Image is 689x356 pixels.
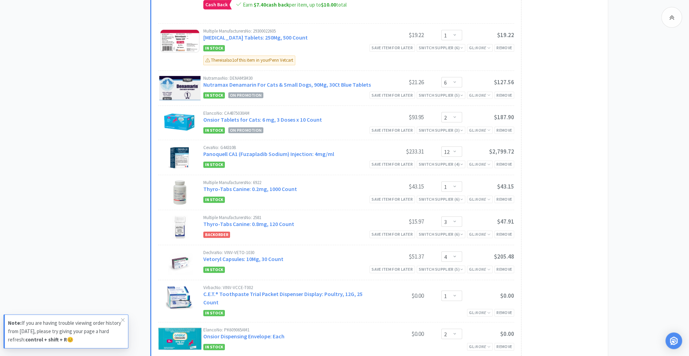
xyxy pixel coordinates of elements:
div: There is also 1 of this item in your Penn Vet cart [203,55,295,65]
span: GL: [469,310,491,315]
span: In Stock [203,92,225,98]
div: Save item for later [369,92,415,99]
span: $43.15 [497,183,514,190]
span: $19.22 [497,31,514,39]
strong: Note: [8,320,22,326]
strong: control + shift + R [25,336,67,343]
div: Save item for later [369,160,415,168]
span: Backorder [203,232,230,238]
div: Multiple Manufacturers No: 6922 [203,180,372,185]
div: Remove [494,127,514,134]
div: Remove [494,160,514,168]
i: None [475,267,486,272]
div: $51.37 [372,252,424,261]
span: In Stock [203,344,225,350]
i: None [475,344,486,349]
div: Remove [494,196,514,203]
span: GL: [469,45,491,50]
strong: cash back [254,1,289,8]
div: Switch Supplier ( 4 ) [419,161,463,167]
div: $0.00 [372,330,424,338]
img: 6260cdb1b9984c01a33a05f57ee5fda8_31931.png [168,250,192,275]
span: GL: [469,197,491,202]
img: 5e624ad0f0914c2dad66c8c5ad84c9f5.png [159,76,200,100]
span: $187.90 [494,113,514,121]
i: None [475,197,486,202]
span: $127.56 [494,78,514,86]
a: Thyro-Tabs Canine: 0.8mg, 120 Count [203,220,294,227]
span: Earn per item, up to total [243,1,347,8]
div: $0.00 [372,292,424,300]
a: Vetoryl Capsules: 10Mg, 30 Count [203,255,283,262]
img: 1411d623e5414f74a0736c344e05a885_556606.png [169,145,192,170]
img: e58eeaccb8064293afb911b4996fb301_494976.png [159,29,201,53]
span: On Promotion [228,92,263,98]
div: Switch Supplier ( 3 ) [419,127,463,133]
div: $15.97 [372,217,424,226]
span: $0.00 [500,330,514,338]
i: None [475,128,486,133]
a: Onsior Dispensing Envelope: Each [203,333,284,340]
div: Save item for later [369,44,415,51]
span: $0.00 [500,292,514,299]
div: Remove [494,309,514,316]
span: $10.00 [321,1,336,8]
img: 84c647f6021f4c2789040a348cd5d085_399704.png [173,180,187,205]
span: In Stock [203,310,225,316]
span: GL: [469,128,491,133]
div: Open Intercom Messenger [665,332,682,349]
div: Elanco No: PK609065AM1 [203,328,372,332]
i: None [475,232,486,237]
a: Nutramax Denamarin For Cats & Small Dogs, 90Mg, 30Ct Blue Tablets [203,81,371,88]
span: $2,799.72 [489,148,514,155]
span: GL: [469,232,491,237]
span: GL: [469,267,491,272]
p: If you are having trouble viewing order history from [DATE], please try giving your page a hard r... [8,319,121,344]
img: 645e9ae70d424a69a8f770ca8212fcdf_29721.png [166,285,194,310]
span: Cash Back [204,0,229,9]
div: $233.31 [372,147,424,156]
div: Ceva No: G44310B [203,145,372,150]
div: $19.22 [372,31,424,39]
span: $47.91 [497,218,514,225]
span: $7.40 [254,1,266,8]
a: [MEDICAL_DATA] Tablets: 250Mg, 500 Count [203,34,308,41]
div: Remove [494,92,514,99]
span: GL: [469,344,491,349]
span: In Stock [203,197,225,203]
i: None [475,45,486,50]
div: Remove [494,266,514,273]
div: Multiple Manufacturers No: 2581 [203,215,372,220]
div: Switch Supplier ( 6 ) [419,44,463,51]
div: $93.95 [372,113,424,121]
div: Multiple Manufacturers No: 29300022605 [203,29,372,33]
div: Switch Supplier ( 5 ) [419,92,463,98]
a: C.E.T.® Toothpaste Trial Packet Dispenser Display: Poultry, 12G, 25 Count [203,290,363,306]
span: GL: [469,93,491,98]
div: $43.15 [372,182,424,191]
a: Panoquell CA1 (Fuzapladib Sodium) Injection: 4mg/ml [203,150,334,157]
a: Thyro-Tabs Canine: 0.2mg, 1000 Count [203,185,297,192]
img: 609f7c432a99493aae9700a0390ee783_257857.png [158,328,202,350]
div: Remove [494,343,514,350]
i: None [475,310,486,315]
span: In Stock [203,162,225,168]
div: Nutramax No: DENAMSM30 [203,76,372,80]
span: GL: [469,162,491,167]
div: Switch Supplier ( 5 ) [419,266,463,272]
div: Save item for later [369,127,415,134]
div: Dechra No: VINV-VETO-1030 [203,250,372,255]
i: None [475,162,486,167]
div: Save item for later [369,231,415,238]
span: In Stock [203,267,225,273]
img: f41358ff0fa3466499341367abbf2908_18982.png [168,215,192,240]
span: In Stock [203,127,225,133]
div: Elanco No: CA4875030AM [203,111,372,115]
div: Remove [494,231,514,238]
div: Save item for later [369,196,415,203]
div: Save item for later [369,266,415,273]
div: Remove [494,44,514,51]
i: None [475,93,486,98]
div: Switch Supplier ( 6 ) [419,231,463,237]
div: $21.26 [372,78,424,86]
